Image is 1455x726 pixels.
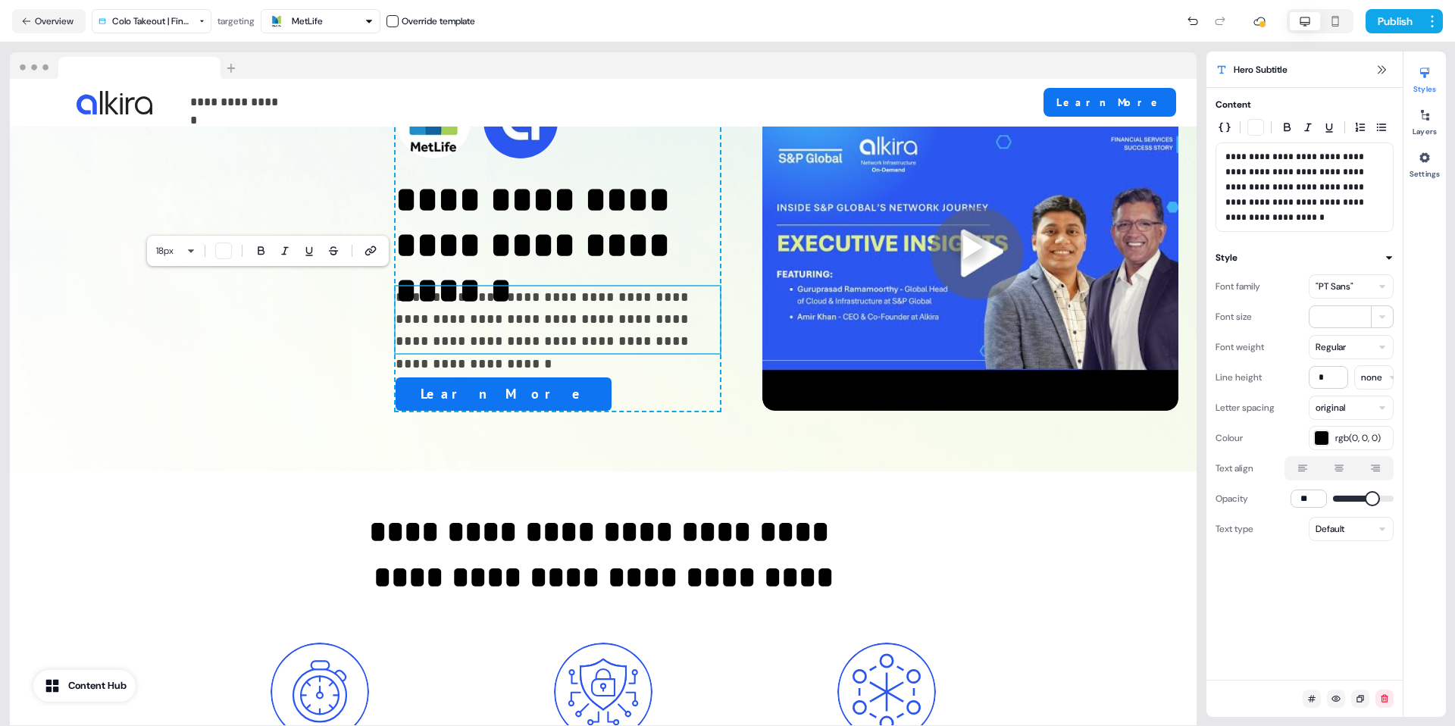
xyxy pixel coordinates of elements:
div: Override template [402,14,475,29]
div: Text type [1216,517,1253,541]
button: rgb(0, 0, 0) [1309,426,1394,450]
button: Overview [12,9,86,33]
div: Font size [1216,305,1252,329]
span: rgb(0, 0, 0) [1335,430,1388,446]
div: Default [1316,521,1344,537]
div: Style [1216,250,1238,265]
div: Learn More [396,377,720,411]
div: Content Hub [68,678,127,693]
div: Opacity [1216,487,1248,511]
button: Style [1216,250,1394,265]
button: Learn More [1044,88,1176,117]
div: MetLife [292,14,323,29]
button: Publish [1366,9,1422,33]
button: 18px [150,242,186,260]
div: none [1361,370,1382,385]
button: Styles [1403,61,1446,94]
button: "PT Sans" [1309,274,1394,299]
div: original [1316,400,1345,415]
button: Layers [1403,103,1446,136]
div: Colo Takeout | Financial Services [112,14,193,29]
div: Regular [1316,340,1346,355]
div: Content [1216,97,1251,112]
div: Line height [1216,365,1262,390]
div: "PT Sans" [1316,279,1353,294]
button: Learn More [396,377,612,411]
span: Hero Subtitle [1234,62,1288,77]
button: MetLife [261,9,380,33]
div: Font weight [1216,335,1264,359]
div: targeting [217,14,255,29]
div: Colour [1216,426,1243,450]
div: Letter spacing [1216,396,1275,420]
img: Browser topbar [10,52,242,80]
button: Settings [1403,146,1446,179]
span: 18 px [156,243,174,258]
button: Content Hub [33,670,136,702]
img: Image [77,91,152,114]
div: Text align [1216,456,1253,480]
div: Font family [1216,274,1260,299]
